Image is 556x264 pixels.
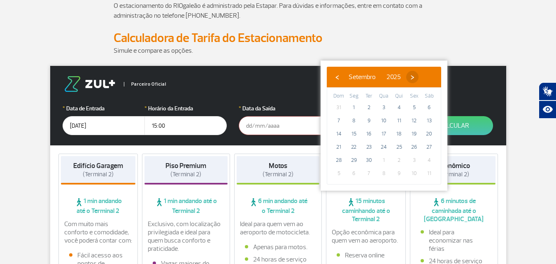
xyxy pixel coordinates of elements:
[377,140,391,154] span: 24
[63,104,145,113] label: Data de Entrada
[144,116,227,135] input: hh:mm
[321,61,447,191] bs-datepicker-container: calendar
[415,116,493,135] button: Calcular
[124,82,166,86] span: Parceiro Oficial
[362,154,375,167] span: 30
[347,140,361,154] span: 22
[332,127,345,140] span: 14
[73,161,123,170] strong: Edifício Garagem
[347,101,361,114] span: 1
[83,171,114,178] span: (Terminal 2)
[328,197,403,223] span: 15 minutos caminhando até o Terminal 2
[423,101,436,114] span: 6
[423,140,436,154] span: 27
[421,92,437,101] th: weekday
[347,92,362,101] th: weekday
[539,82,556,119] div: Plugin de acessibilidade da Hand Talk.
[332,154,345,167] span: 28
[114,46,443,56] p: Simule e compare as opções.
[386,73,401,81] span: 2025
[407,154,421,167] span: 3
[393,154,406,167] span: 2
[331,72,419,80] bs-datepicker-navigation-view: ​ ​ ​
[362,101,375,114] span: 2
[362,114,375,127] span: 9
[114,30,443,46] h2: Calculadora de Tarifa do Estacionamento
[361,92,377,101] th: weekday
[148,220,224,253] p: Exclusivo, com localização privilegiada e ideal para quem busca conforto e praticidade.
[269,161,287,170] strong: Motos
[332,101,345,114] span: 31
[347,127,361,140] span: 15
[437,161,470,170] strong: Econômico
[165,161,206,170] strong: Piso Premium
[144,197,228,215] span: 1 min andando até o Terminal 2
[406,71,419,83] button: ›
[332,114,345,127] span: 7
[362,140,375,154] span: 23
[377,114,391,127] span: 10
[423,114,436,127] span: 13
[63,116,145,135] input: dd/mm/aaaa
[347,114,361,127] span: 8
[377,167,391,180] span: 8
[332,140,345,154] span: 21
[263,171,293,178] span: (Terminal 2)
[347,167,361,180] span: 6
[332,228,400,245] p: Opção econômica para quem vem ao aeroporto.
[239,104,321,113] label: Data da Saída
[144,104,227,113] label: Horário da Entrada
[407,114,421,127] span: 12
[377,154,391,167] span: 1
[407,140,421,154] span: 26
[539,100,556,119] button: Abrir recursos assistivos.
[377,92,392,101] th: weekday
[539,82,556,100] button: Abrir tradutor de língua de sinais.
[331,71,343,83] button: ‹
[438,171,469,178] span: (Terminal 2)
[393,114,406,127] span: 11
[423,127,436,140] span: 20
[391,92,407,101] th: weekday
[407,167,421,180] span: 10
[64,220,133,245] p: Com muito mais conforto e comodidade, você poderá contar com:
[332,167,345,180] span: 5
[421,228,487,253] li: Ideal para economizar nas férias
[381,71,406,83] button: 2025
[412,197,496,223] span: 6 minutos de caminhada até o [GEOGRAPHIC_DATA]
[331,92,347,101] th: weekday
[407,127,421,140] span: 19
[407,92,422,101] th: weekday
[393,140,406,154] span: 25
[237,197,320,215] span: 6 min andando até o Terminal 2
[407,101,421,114] span: 5
[343,71,381,83] button: Setembro
[347,154,361,167] span: 29
[63,76,117,92] img: logo-zul.png
[362,127,375,140] span: 16
[393,127,406,140] span: 18
[349,73,376,81] span: Setembro
[240,220,316,236] p: Ideal para quem vem ao aeroporto de motocicleta.
[114,1,443,21] p: O estacionamento do RIOgaleão é administrado pela Estapar. Para dúvidas e informações, entre em c...
[423,167,436,180] span: 11
[377,127,391,140] span: 17
[362,167,375,180] span: 7
[170,171,201,178] span: (Terminal 2)
[239,116,321,135] input: dd/mm/aaaa
[393,101,406,114] span: 4
[423,154,436,167] span: 4
[393,167,406,180] span: 9
[377,101,391,114] span: 3
[337,251,395,259] li: Reserva online
[61,197,136,215] span: 1 min andando até o Terminal 2
[245,243,312,251] li: Apenas para motos.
